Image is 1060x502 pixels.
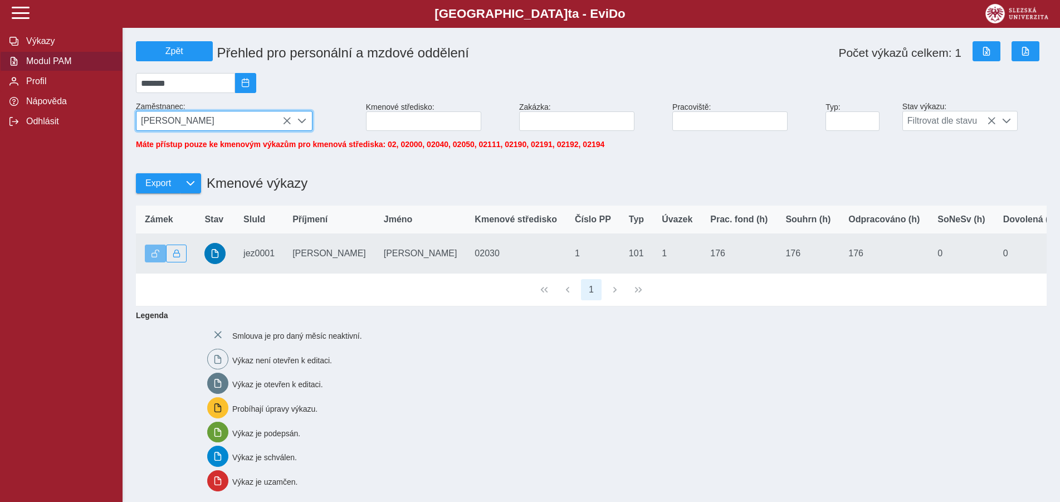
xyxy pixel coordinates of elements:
[821,98,898,135] div: Typ:
[838,46,961,60] span: Počet výkazů celkem: 1
[243,215,265,225] span: SluId
[985,4,1048,23] img: logo_web_su.png
[23,56,113,66] span: Modul PAM
[575,215,611,225] span: Číslo PP
[1003,215,1057,225] span: Dovolená (d)
[903,111,997,130] span: Filtrovat dle stavu
[136,140,604,149] span: Máte přístup pouze ke kmenovým výkazům pro kmenová střediska: 02, 02000, 02040, 02050, 02111, 021...
[232,453,297,462] span: Výkaz je schválen.
[375,234,466,274] td: [PERSON_NAME]
[136,41,213,61] button: Zpět
[232,477,298,486] span: Výkaz je uzamčen.
[618,7,626,21] span: o
[973,41,1000,61] button: Export do Excelu
[136,173,180,193] button: Export
[23,36,113,46] span: Výkazy
[141,46,208,56] span: Zpět
[937,215,985,225] span: SoNeSv (h)
[566,234,620,274] td: 1
[232,428,300,437] span: Výkaz je podepsán.
[213,41,673,65] h1: Přehled pro personální a mzdové oddělení
[23,76,113,86] span: Profil
[145,178,171,188] span: Export
[785,215,831,225] span: Souhrn (h)
[145,215,173,225] span: Zámek
[166,245,187,262] button: Uzamknout
[620,234,653,274] td: 101
[848,215,920,225] span: Odpracováno (h)
[776,234,839,274] td: 176
[235,73,256,93] button: 2025/09
[284,234,375,274] td: [PERSON_NAME]
[145,245,166,262] button: Výkaz je odemčen.
[1012,41,1039,61] button: Export do PDF
[232,380,323,389] span: Výkaz je otevřen k editaci.
[710,215,768,225] span: Prac. fond (h)
[898,98,1051,135] div: Stav výkazu:
[131,306,1042,324] b: Legenda
[929,234,994,274] td: 0
[701,234,776,274] td: 176
[292,215,328,225] span: Příjmení
[33,7,1027,21] b: [GEOGRAPHIC_DATA] a - Evi
[629,215,644,225] span: Typ
[204,215,223,225] span: Stav
[232,332,362,340] span: Smlouva je pro daný měsíc neaktivní.
[204,243,226,264] button: schváleno
[232,355,332,364] span: Výkaz není otevřen k editaci.
[839,234,929,274] td: 176
[653,234,701,274] td: 1
[609,7,618,21] span: D
[362,98,515,135] div: Kmenové středisko:
[466,234,566,274] td: 02030
[232,404,317,413] span: Probíhají úpravy výkazu.
[131,98,362,135] div: Zaměstnanec:
[201,170,307,197] h1: Kmenové výkazy
[235,234,284,274] td: jez0001
[568,7,571,21] span: t
[668,98,821,135] div: Pracoviště:
[581,279,602,300] button: 1
[136,111,291,130] span: [PERSON_NAME]
[23,96,113,106] span: Nápověda
[662,215,692,225] span: Úvazek
[515,98,668,135] div: Zakázka:
[23,116,113,126] span: Odhlásit
[475,215,557,225] span: Kmenové středisko
[384,215,413,225] span: Jméno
